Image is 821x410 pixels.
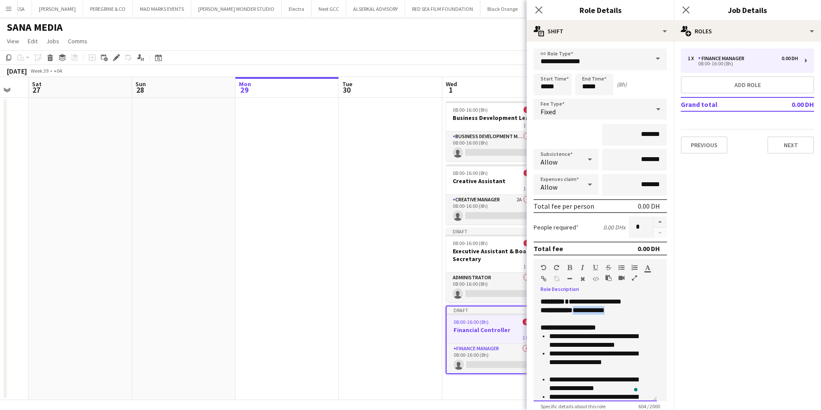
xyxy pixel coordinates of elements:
span: 604 / 2000 [631,403,667,410]
span: Specific details about this role [534,403,612,410]
button: Unordered List [618,264,625,271]
app-card-role: Administrator0/108:00-16:00 (8h) [446,273,543,302]
div: 0.00 DH x [603,223,625,231]
span: 30 [341,85,352,95]
app-job-card: Draft08:00-16:00 (8h)0/1Executive Assistant & Board Secretary1 RoleAdministrator0/108:00-16:00 (8h) [446,228,543,302]
div: Total fee per person [534,202,594,210]
span: 1 Role [523,185,536,192]
span: 1 [444,85,457,95]
span: Sun [135,80,146,88]
span: Allow [541,158,557,166]
span: Fixed [541,107,556,116]
app-job-card: Draft08:00-16:00 (8h)0/1Financial Controller1 RoleFinance Manager0/108:00-16:00 (8h) [446,306,543,374]
span: 08:00-16:00 (8h) [454,319,489,325]
span: Comms [68,37,87,45]
span: View [7,37,19,45]
div: Roles [674,21,821,42]
span: Allow [541,183,557,191]
h3: Financial Controller [447,326,542,334]
div: 1 x [688,55,698,61]
h3: Creative Assistant [446,177,543,185]
app-card-role: Creative Manager2A0/108:00-16:00 (8h) [446,195,543,224]
button: Next GCC [312,0,346,17]
div: +04 [54,68,62,74]
span: 1 Role [522,334,535,341]
span: Mon [239,80,251,88]
button: Next [767,136,814,154]
span: Edit [28,37,38,45]
span: 28 [134,85,146,95]
div: 08:00-16:00 (8h) [688,61,798,66]
td: 0.00 DH [763,97,814,111]
app-job-card: 08:00-16:00 (8h)0/1Creative Assistant1 RoleCreative Manager2A0/108:00-16:00 (8h) [446,165,543,224]
div: Finance Manager [698,55,748,61]
a: Edit [24,36,41,47]
app-job-card: 08:00-16:00 (8h)0/1Business Development Lead1 RoleBusiness Development Manager0/108:00-16:00 (8h) [446,101,543,161]
div: Shift [527,21,674,42]
h3: Business Development Lead [446,114,543,122]
button: Strikethrough [605,264,612,271]
button: ALSERKAL ADVISORY [346,0,405,17]
button: HTML Code [592,275,599,282]
div: [DATE] [7,67,27,75]
span: 1 Role [523,263,536,270]
span: 0/1 [524,107,536,113]
button: Bold [567,264,573,271]
span: 0/1 [523,319,535,325]
button: Underline [592,264,599,271]
button: Electra [282,0,312,17]
button: Text Color [644,264,650,271]
app-card-role: Finance Manager0/108:00-16:00 (8h) [447,344,542,373]
button: [PERSON_NAME] [32,0,83,17]
button: PEREGRINE & CO [83,0,133,17]
div: Draft [446,228,543,235]
button: Clear Formatting [580,275,586,282]
span: Week 39 [29,68,50,74]
button: Italic [580,264,586,271]
div: 0.00 DH [782,55,798,61]
button: RED SEA FILM FOUNDATION [405,0,480,17]
span: 0/1 [524,170,536,176]
button: Ordered List [631,264,637,271]
button: Add role [681,76,814,94]
h3: Executive Assistant & Board Secretary [446,247,543,263]
label: People required [534,223,579,231]
a: View [3,36,23,47]
div: To enrich screen reader interactions, please activate Accessibility in Grammarly extension settings [534,297,657,401]
h3: Job Details [674,4,821,16]
span: Jobs [46,37,59,45]
span: Wed [446,80,457,88]
button: Redo [554,264,560,271]
button: MAD MARKS EVENTS [133,0,191,17]
button: Black Orange [480,0,525,17]
button: [PERSON_NAME] WONDER STUDIO [191,0,282,17]
button: The Other Guyz [525,0,574,17]
span: 1 Role [523,122,536,129]
span: 08:00-16:00 (8h) [453,240,488,246]
span: 27 [31,85,42,95]
button: Fullscreen [631,274,637,281]
span: 08:00-16:00 (8h) [453,170,488,176]
span: Tue [342,80,352,88]
button: Undo [541,264,547,271]
div: 0.00 DH [637,244,660,253]
h3: Role Details [527,4,674,16]
span: 08:00-16:00 (8h) [453,107,488,113]
button: Previous [681,136,728,154]
span: Sat [32,80,42,88]
h1: SANA MEDIA [7,21,63,34]
button: Horizontal Line [567,275,573,282]
button: Insert video [618,274,625,281]
span: 29 [238,85,251,95]
button: Insert Link [541,275,547,282]
div: Draft [447,307,542,313]
div: Total fee [534,244,563,253]
app-card-role: Business Development Manager0/108:00-16:00 (8h) [446,132,543,161]
button: Paste as plain text [605,274,612,281]
span: 0/1 [524,240,536,246]
a: Comms [64,36,91,47]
